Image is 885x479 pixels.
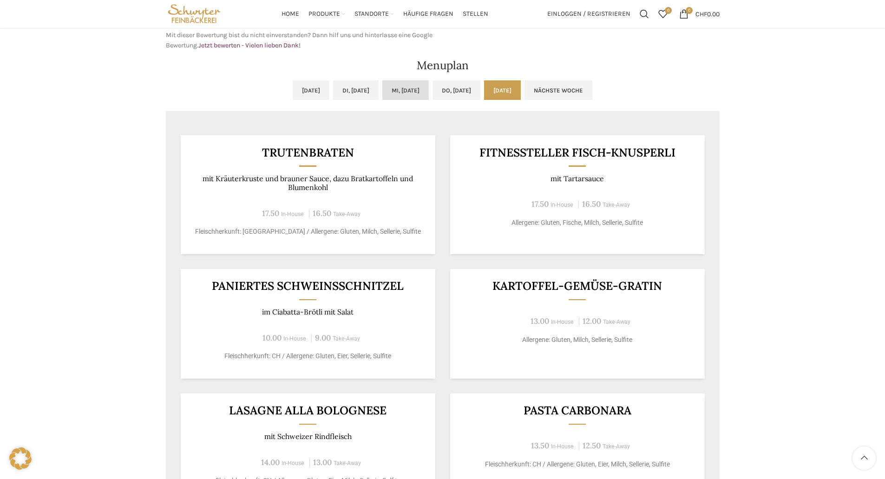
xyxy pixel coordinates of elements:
[463,10,488,19] span: Stellen
[293,80,329,100] a: [DATE]
[333,335,360,342] span: Take-Away
[313,457,332,467] span: 13.00
[603,319,630,325] span: Take-Away
[334,460,361,466] span: Take-Away
[313,208,331,218] span: 16.50
[283,335,306,342] span: In-House
[461,280,693,292] h3: Kartoffel-Gemüse-Gratin
[582,199,601,209] span: 16.50
[282,5,299,23] a: Home
[583,440,601,451] span: 12.50
[665,7,672,14] span: 0
[354,5,394,23] a: Standorte
[551,319,574,325] span: In-House
[192,147,424,158] h3: Trutenbraten
[354,10,389,19] span: Standorte
[382,80,429,100] a: Mi, [DATE]
[227,5,542,23] div: Main navigation
[852,446,876,470] a: Scroll to top button
[461,147,693,158] h3: Fitnessteller Fisch-Knusperli
[192,351,424,361] p: Fleischherkunft: CH / Allergene: Gluten, Eier, Sellerie, Sulfite
[166,30,438,51] p: Mit dieser Bewertung bist du nicht einverstanden? Dann hilf uns und hinterlasse eine Google Bewer...
[192,308,424,316] p: im Ciabatta-Brötli mit Salat
[461,405,693,416] h3: Pasta Carbonara
[603,443,630,450] span: Take-Away
[461,174,693,183] p: mit Tartarsauce
[192,432,424,441] p: mit Schweizer Rindfleisch
[166,60,720,71] h2: Menuplan
[531,440,549,451] span: 13.50
[282,460,304,466] span: In-House
[403,5,453,23] a: Häufige Fragen
[282,10,299,19] span: Home
[281,211,304,217] span: In-House
[547,11,630,17] span: Einloggen / Registrieren
[695,10,720,18] bdi: 0.00
[686,7,693,14] span: 0
[192,174,424,192] p: mit Kräuterkruste und brauner Sauce, dazu Bratkartoffeln und Blumenkohl
[603,202,630,208] span: Take-Away
[333,80,379,100] a: Di, [DATE]
[531,199,549,209] span: 17.50
[551,202,573,208] span: In-House
[484,80,521,100] a: [DATE]
[461,218,693,228] p: Allergene: Gluten, Fische, Milch, Sellerie, Sulfite
[583,316,601,326] span: 12.00
[551,443,574,450] span: In-House
[654,5,672,23] div: Meine Wunschliste
[192,405,424,416] h3: Lasagne alla Bolognese
[675,5,724,23] a: 0 CHF0.00
[433,80,480,100] a: Do, [DATE]
[461,335,693,345] p: Allergene: Gluten, Milch, Sellerie, Sulfite
[261,457,280,467] span: 14.00
[654,5,672,23] a: 0
[315,333,331,343] span: 9.00
[308,10,340,19] span: Produkte
[635,5,654,23] a: Suchen
[198,41,301,49] a: Jetzt bewerten - Vielen lieben Dank!
[531,316,549,326] span: 13.00
[333,211,361,217] span: Take-Away
[166,9,223,17] a: Site logo
[524,80,592,100] a: Nächste Woche
[403,10,453,19] span: Häufige Fragen
[461,459,693,469] p: Fleischherkunft: CH / Allergene: Gluten, Eier, Milch, Sellerie, Sulfite
[695,10,707,18] span: CHF
[192,280,424,292] h3: Paniertes Schweinsschnitzel
[543,5,635,23] a: Einloggen / Registrieren
[463,5,488,23] a: Stellen
[262,333,282,343] span: 10.00
[308,5,345,23] a: Produkte
[262,208,279,218] span: 17.50
[192,227,424,236] p: Fleischherkunft: [GEOGRAPHIC_DATA] / Allergene: Gluten, Milch, Sellerie, Sulfite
